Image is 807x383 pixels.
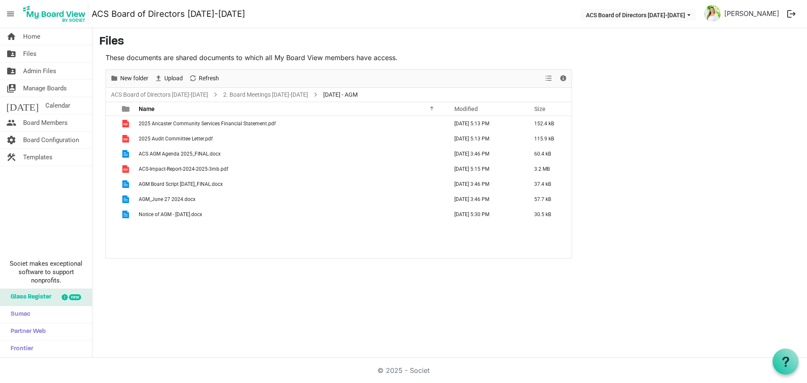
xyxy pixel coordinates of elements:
div: New folder [107,70,151,87]
span: Partner Web [6,323,46,340]
span: ACS-Impact-Report-2024-2025-3mb.pdf [139,166,228,172]
div: View [542,70,556,87]
button: Refresh [187,73,221,84]
span: settings [6,132,16,148]
span: Name [139,106,155,112]
span: Upload [164,73,184,84]
span: New folder [119,73,149,84]
td: is template cell column header type [117,177,136,192]
span: switch_account [6,80,16,97]
td: checkbox [106,161,117,177]
span: Sumac [6,306,30,323]
span: Manage Boards [23,80,67,97]
a: ACS Board of Directors [DATE]-[DATE] [92,5,245,22]
td: 60.4 kB is template cell column header Size [525,146,572,161]
span: [DATE] [6,97,39,114]
td: AGM_June 27 2024.docx is template cell column header Name [136,192,446,207]
span: Admin Files [23,63,56,79]
button: View dropdownbutton [543,73,554,84]
span: Societ makes exceptional software to support nonprofits. [4,259,88,285]
p: These documents are shared documents to which all My Board View members have access. [105,53,572,63]
td: AGM Board Script September 2025_FINAL.docx is template cell column header Name [136,177,446,192]
td: 30.5 kB is template cell column header Size [525,207,572,222]
td: is template cell column header type [117,192,136,207]
a: [PERSON_NAME] [721,5,783,22]
span: people [6,114,16,131]
td: September 18, 2025 3:46 PM column header Modified [446,146,525,161]
td: Notice of AGM - September 25 2025.docx is template cell column header Name [136,207,446,222]
button: New folder [109,73,150,84]
span: Size [534,106,546,112]
td: is template cell column header type [117,161,136,177]
span: construction [6,149,16,166]
td: September 19, 2025 5:13 PM column header Modified [446,131,525,146]
td: checkbox [106,146,117,161]
span: Refresh [198,73,220,84]
td: September 18, 2025 3:46 PM column header Modified [446,192,525,207]
td: is template cell column header type [117,116,136,131]
td: September 10, 2025 5:30 PM column header Modified [446,207,525,222]
td: 37.4 kB is template cell column header Size [525,177,572,192]
td: checkbox [106,131,117,146]
td: 2025 Ancaster Community Services Financial Statement.pdf is template cell column header Name [136,116,446,131]
button: Details [558,73,569,84]
td: is template cell column header type [117,146,136,161]
div: Refresh [186,70,222,87]
span: Files [23,45,37,62]
span: Frontier [6,341,33,357]
td: 3.2 MB is template cell column header Size [525,161,572,177]
button: logout [783,5,800,23]
span: home [6,28,16,45]
td: is template cell column header type [117,207,136,222]
td: checkbox [106,116,117,131]
span: Notice of AGM - [DATE].docx [139,211,202,217]
span: folder_shared [6,63,16,79]
td: ACS-Impact-Report-2024-2025-3mb.pdf is template cell column header Name [136,161,446,177]
td: checkbox [106,177,117,192]
span: AGM Board Script [DATE]_FINAL.docx [139,181,223,187]
span: Templates [23,149,53,166]
h3: Files [99,35,800,49]
a: © 2025 - Societ [377,366,430,375]
div: new [69,294,81,300]
div: Details [556,70,570,87]
span: Glass Register [6,289,51,306]
a: ACS Board of Directors [DATE]-[DATE] [109,90,210,100]
span: Calendar [45,97,70,114]
a: My Board View Logo [21,3,92,24]
button: ACS Board of Directors 2024-2025 dropdownbutton [580,9,696,21]
button: Upload [153,73,185,84]
td: 2025 Audit Committee Letter.pdf is template cell column header Name [136,131,446,146]
span: ACS AGM Agenda 2025_FINAL.docx [139,151,221,157]
span: 2025 Ancaster Community Services Financial Statement.pdf [139,121,276,127]
span: AGM_June 27 2024.docx [139,196,195,202]
span: Home [23,28,40,45]
a: 2. Board Meetings [DATE]-[DATE] [222,90,310,100]
td: September 19, 2025 5:13 PM column header Modified [446,116,525,131]
td: is template cell column header type [117,131,136,146]
img: P1o51ie7xrVY5UL7ARWEW2r7gNC2P9H9vlLPs2zch7fLSXidsvLolGPwwA3uyx8AkiPPL2cfIerVbTx3yTZ2nQ_thumb.png [704,5,721,22]
span: [DATE] - AGM [322,90,359,100]
td: checkbox [106,192,117,207]
td: September 18, 2025 3:46 PM column header Modified [446,177,525,192]
td: 152.4 kB is template cell column header Size [525,116,572,131]
td: checkbox [106,207,117,222]
td: ACS AGM Agenda 2025_FINAL.docx is template cell column header Name [136,146,446,161]
span: 2025 Audit Committee Letter.pdf [139,136,213,142]
div: Upload [151,70,186,87]
span: folder_shared [6,45,16,62]
td: 115.9 kB is template cell column header Size [525,131,572,146]
span: Modified [454,106,478,112]
span: menu [3,6,18,22]
span: Board Configuration [23,132,79,148]
img: My Board View Logo [21,3,88,24]
td: September 19, 2025 5:15 PM column header Modified [446,161,525,177]
span: Board Members [23,114,68,131]
td: 57.7 kB is template cell column header Size [525,192,572,207]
